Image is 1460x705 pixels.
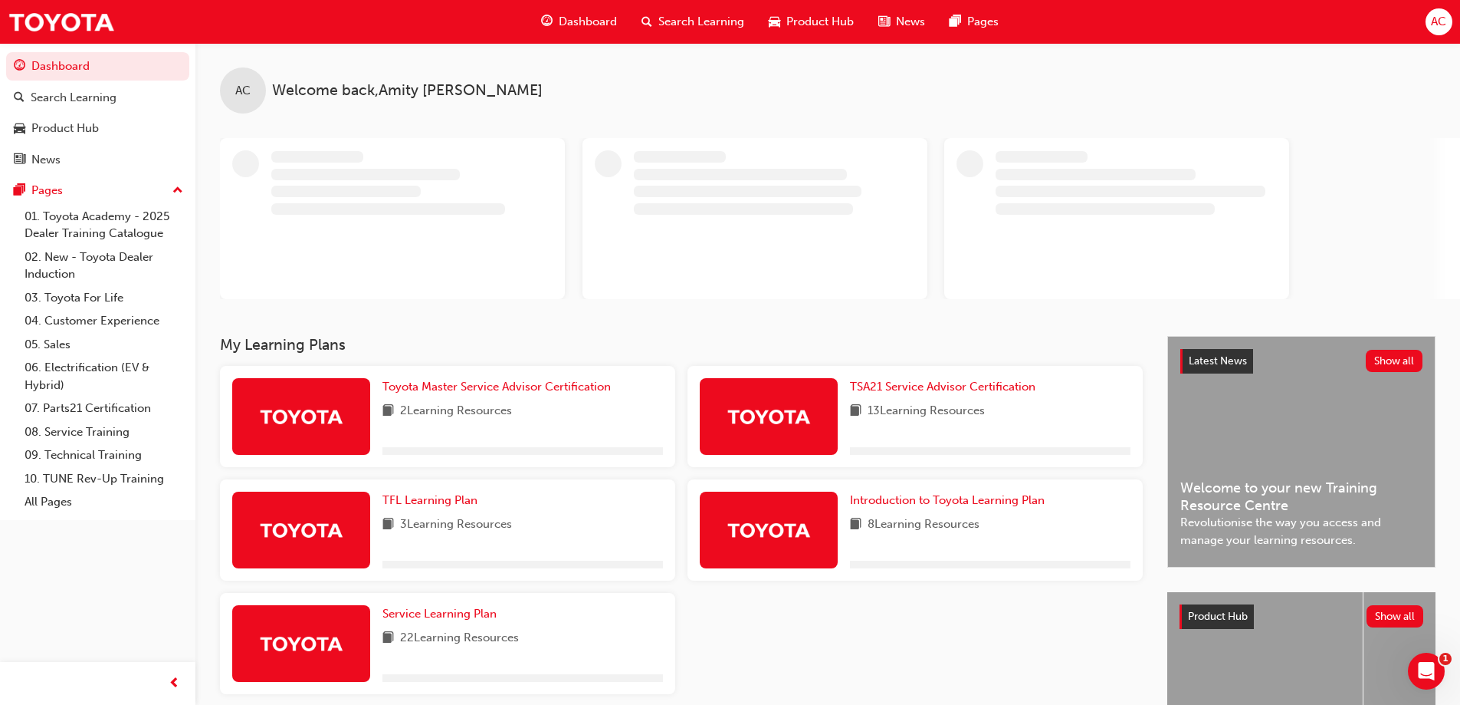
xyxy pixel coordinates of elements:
span: car-icon [769,12,780,31]
span: AC [235,82,251,100]
a: Toyota Master Service Advisor Certification [382,378,617,396]
span: pages-icon [14,184,25,198]
a: News [6,146,189,174]
span: news-icon [14,153,25,167]
span: 13 Learning Resources [868,402,985,421]
span: Dashboard [559,13,617,31]
a: 08. Service Training [18,420,189,444]
span: up-icon [172,181,183,201]
span: car-icon [14,122,25,136]
a: 01. Toyota Academy - 2025 Dealer Training Catalogue [18,205,189,245]
a: Search Learning [6,84,189,112]
img: Trak [259,516,343,543]
img: Trak [727,516,811,543]
a: Latest NewsShow all [1180,349,1422,374]
button: AC [1426,8,1452,35]
span: Latest News [1189,354,1247,367]
span: book-icon [382,402,394,421]
a: Product HubShow all [1179,605,1423,629]
span: Toyota Master Service Advisor Certification [382,380,611,394]
h3: My Learning Plans [220,336,1143,354]
a: 03. Toyota For Life [18,286,189,310]
span: AC [1431,13,1446,31]
a: All Pages [18,490,189,514]
a: 06. Electrification (EV & Hybrid) [18,356,189,397]
span: Service Learning Plan [382,607,497,621]
span: TFL Learning Plan [382,493,477,507]
a: search-iconSearch Learning [629,6,756,38]
span: TSA21 Service Advisor Certification [850,380,1035,394]
span: Introduction to Toyota Learning Plan [850,493,1045,507]
a: car-iconProduct Hub [756,6,866,38]
a: Dashboard [6,52,189,81]
button: Show all [1366,605,1424,628]
div: Search Learning [31,89,116,107]
div: News [31,151,61,169]
a: guage-iconDashboard [529,6,629,38]
span: guage-icon [14,60,25,74]
a: Service Learning Plan [382,605,503,623]
span: Welcome back , Amity [PERSON_NAME] [272,82,543,100]
a: 07. Parts21 Certification [18,397,189,420]
span: prev-icon [169,674,180,693]
img: Trak [8,5,115,39]
a: Product Hub [6,114,189,143]
div: Product Hub [31,120,99,137]
a: Introduction to Toyota Learning Plan [850,492,1051,509]
a: TSA21 Service Advisor Certification [850,378,1042,396]
span: search-icon [14,91,25,105]
img: Trak [727,403,811,430]
a: Latest NewsShow allWelcome to your new Training Resource CentreRevolutionise the way you access a... [1167,336,1435,568]
button: DashboardSearch LearningProduct HubNews [6,49,189,176]
span: search-icon [641,12,652,31]
span: Product Hub [786,13,854,31]
span: Welcome to your new Training Resource Centre [1180,479,1422,514]
span: pages-icon [950,12,961,31]
a: pages-iconPages [937,6,1011,38]
a: 02. New - Toyota Dealer Induction [18,245,189,286]
a: 09. Technical Training [18,443,189,467]
button: Show all [1366,350,1423,372]
img: Trak [259,630,343,657]
span: book-icon [850,516,861,535]
a: 05. Sales [18,333,189,357]
a: 04. Customer Experience [18,309,189,333]
span: news-icon [878,12,890,31]
span: book-icon [382,516,394,535]
a: TFL Learning Plan [382,492,484,509]
span: Revolutionise the way you access and manage your learning resources. [1180,514,1422,549]
div: Pages [31,182,63,199]
span: 3 Learning Resources [400,516,512,535]
a: 10. TUNE Rev-Up Training [18,467,189,491]
iframe: Intercom live chat [1408,653,1445,690]
span: 22 Learning Resources [400,629,519,648]
span: book-icon [382,629,394,648]
span: 8 Learning Resources [868,516,979,535]
img: Trak [259,403,343,430]
span: News [896,13,925,31]
span: 1 [1439,653,1452,665]
span: guage-icon [541,12,553,31]
span: book-icon [850,402,861,421]
span: Pages [967,13,999,31]
span: 2 Learning Resources [400,402,512,421]
button: Pages [6,176,189,205]
span: Product Hub [1188,610,1248,623]
a: news-iconNews [866,6,937,38]
span: Search Learning [658,13,744,31]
